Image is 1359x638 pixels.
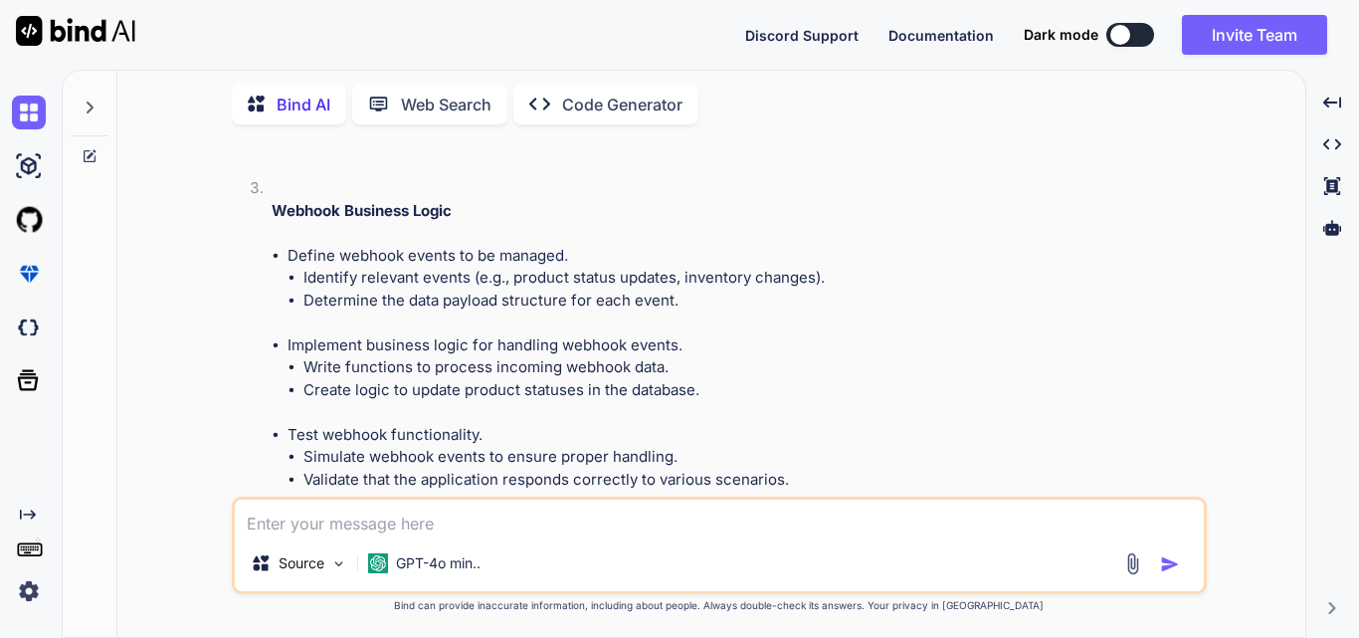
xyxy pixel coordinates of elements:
strong: Webhook Business Logic [272,201,452,220]
p: GPT-4o min.. [396,553,481,573]
img: settings [12,574,46,608]
img: icon [1160,554,1180,574]
p: Web Search [401,93,491,116]
span: Discord Support [745,27,859,44]
li: Determine the data payload structure for each event. [303,290,1203,313]
li: Validate that the application responds correctly to various scenarios. [303,469,1203,492]
img: premium [12,257,46,291]
li: Define webhook events to be managed. [288,245,1203,334]
img: githubLight [12,203,46,237]
img: attachment [1121,552,1144,575]
span: Dark mode [1024,25,1098,45]
img: ai-studio [12,149,46,183]
li: Test webhook functionality. [288,424,1203,514]
img: GPT-4o mini [368,553,388,573]
p: Source [279,553,324,573]
span: Documentation [888,27,994,44]
p: Code Generator [562,93,682,116]
img: darkCloudIdeIcon [12,311,46,344]
img: Bind AI [16,16,135,46]
button: Discord Support [745,25,859,46]
p: Bind can provide inaccurate information, including about people. Always double-check its answers.... [232,598,1207,613]
li: Write functions to process incoming webhook data. [303,356,1203,379]
li: Identify relevant events (e.g., product status updates, inventory changes). [303,267,1203,290]
button: Invite Team [1182,15,1327,55]
button: Documentation [888,25,994,46]
li: Simulate webhook events to ensure proper handling. [303,446,1203,469]
p: Bind AI [277,93,330,116]
img: Pick Models [330,555,347,572]
li: Implement business logic for handling webhook events. [288,334,1203,424]
li: Create logic to update product statuses in the database. [303,379,1203,402]
img: chat [12,96,46,129]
